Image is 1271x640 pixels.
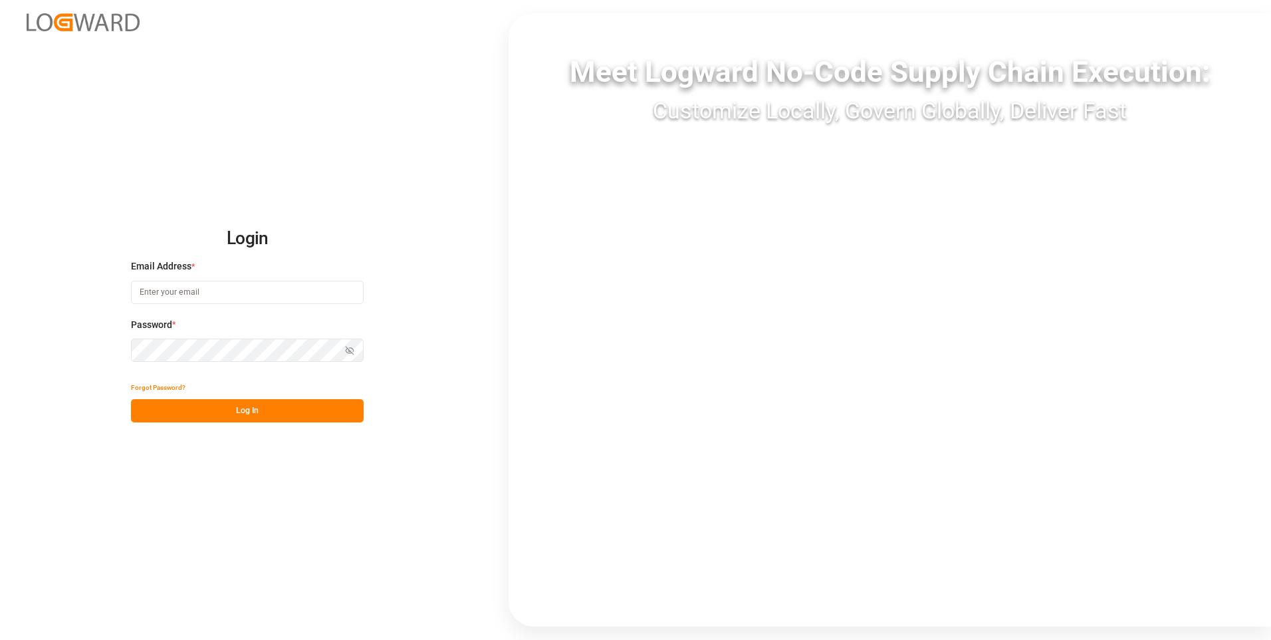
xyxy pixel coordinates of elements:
div: Customize Locally, Govern Globally, Deliver Fast [509,94,1271,128]
img: Logward_new_orange.png [27,13,140,31]
span: Password [131,318,172,332]
button: Log In [131,399,364,422]
input: Enter your email [131,281,364,304]
div: Meet Logward No-Code Supply Chain Execution: [509,50,1271,94]
button: Forgot Password? [131,376,185,399]
span: Email Address [131,259,191,273]
h2: Login [131,218,364,260]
